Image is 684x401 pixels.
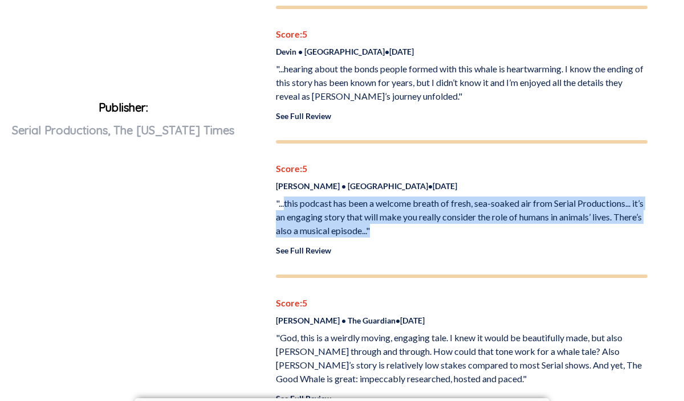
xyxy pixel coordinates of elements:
p: Score: 5 [276,27,648,41]
p: "...this podcast has been a welcome breath of fresh, sea-soaked air from Serial Productions... it... [276,197,648,238]
p: [PERSON_NAME] • The Guardian • [DATE] [276,314,648,326]
p: "God, this is a weirdly moving, engaging tale. I knew it would be beautifully made, but also [PER... [276,331,648,386]
span: Serial Productions, The [US_STATE] Times [12,123,234,137]
p: [PERSON_NAME] • [GEOGRAPHIC_DATA] • [DATE] [276,180,648,192]
a: See Full Review [276,245,331,255]
p: Score: 5 [276,296,648,310]
p: Publisher: [9,96,237,178]
a: See Full Review [276,111,331,121]
p: "...hearing about the bonds people formed with this whale is heartwarming. I know the ending of t... [276,62,648,103]
p: Score: 5 [276,162,648,175]
p: Devin • [GEOGRAPHIC_DATA] • [DATE] [276,46,648,58]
